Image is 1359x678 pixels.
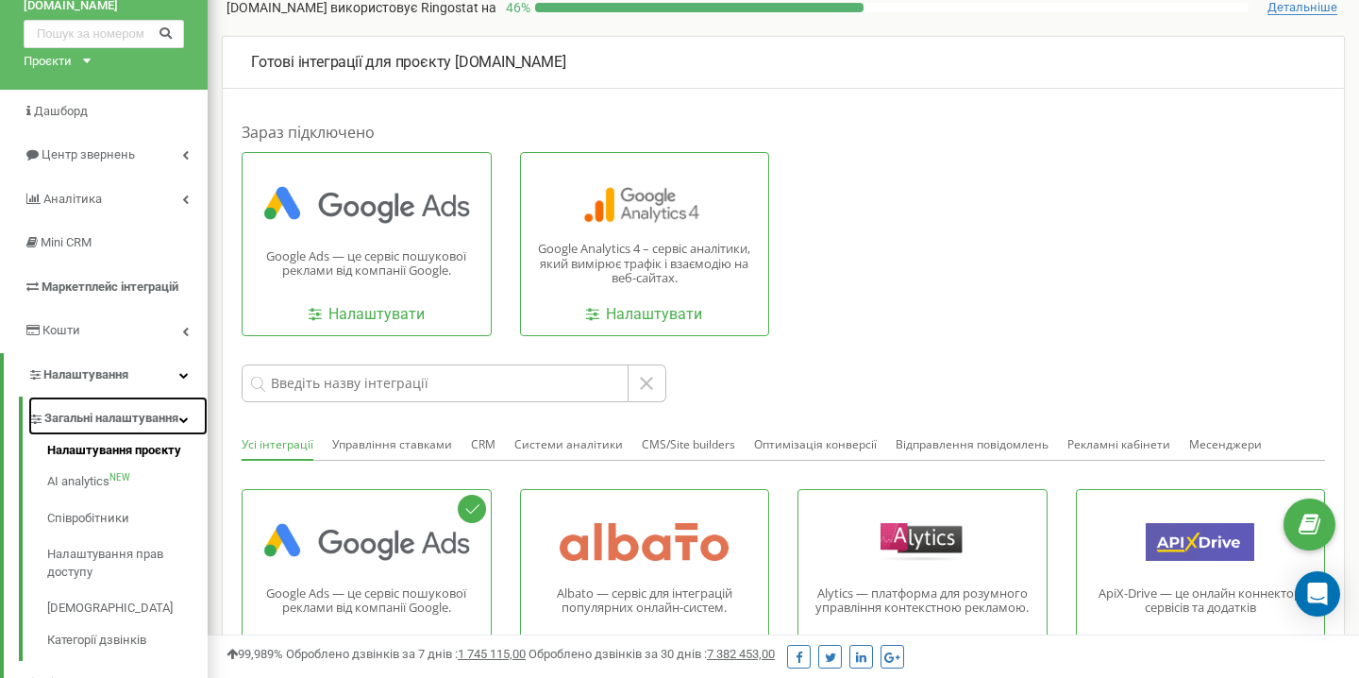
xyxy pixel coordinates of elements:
[1091,586,1311,616] p: ApiX-Drive — це онлайн коннектор сервісів та додатків
[47,627,208,650] a: Категорії дзвінків
[642,431,735,459] button: CMS/Site builders
[242,431,313,461] button: Усі інтеграції
[24,20,184,48] input: Пошук за номером
[707,647,775,661] u: 7 382 453,00
[586,304,702,326] a: Налаштувати
[535,586,755,616] p: Albato — сервіс для інтеграцій популярних онлайн-систем.
[34,104,88,118] span: Дашборд
[251,53,451,71] span: Готові інтеграції для проєкту
[535,242,755,286] p: Google Analytics 4 – сервіс аналітики, який вимірює трафік і взаємодію на веб-сайтах.
[226,647,283,661] span: 99,989%
[309,304,425,326] a: Налаштувати
[4,353,208,398] a: Налаштування
[471,431,495,459] button: CRM
[1067,431,1170,459] button: Рекламні кабінети
[47,500,208,537] a: Співробітники
[47,442,208,465] a: Налаштування проєкту
[1295,571,1340,617] div: Open Intercom Messenger
[896,431,1049,459] button: Відправлення повідомлень
[257,586,477,616] p: Google Ads — це сервіс пошукової реклами від компанії Google.
[528,647,775,661] span: Оброблено дзвінків за 30 днів :
[514,431,623,459] button: Системи аналітики
[458,647,526,661] u: 1 745 115,00
[47,536,208,590] a: Налаштування прав доступу
[47,464,208,500] a: AI analyticsNEW
[754,431,877,459] button: Оптимізація конверсії
[41,235,92,249] span: Mini CRM
[24,53,72,71] div: Проєкти
[813,586,1032,616] p: Alytics — платформа для розумного управління контекстною рекламою.
[42,147,135,161] span: Центр звернень
[257,249,477,279] p: Google Ads — це сервіс пошукової реклами від компанії Google.
[42,323,80,337] span: Кошти
[43,367,128,381] span: Налаштування
[1189,431,1262,459] button: Месенджери
[332,431,452,459] button: Управління ставками
[28,397,208,435] a: Загальні налаштування
[251,52,1316,74] p: [DOMAIN_NAME]
[242,364,629,402] input: Введіть назву інтеграції
[44,410,178,428] span: Загальні налаштування
[47,590,208,627] a: [DEMOGRAPHIC_DATA]
[242,122,1325,143] h1: Зараз підключено
[43,192,102,206] span: Аналiтика
[286,647,526,661] span: Оброблено дзвінків за 7 днів :
[42,280,178,294] span: Маркетплейс інтеграцій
